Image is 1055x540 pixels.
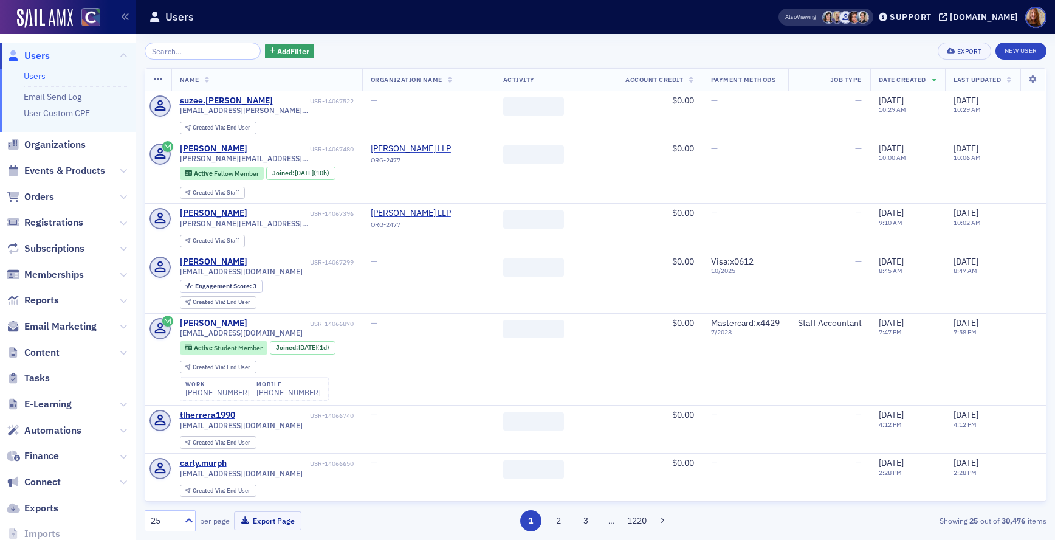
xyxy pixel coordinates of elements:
[711,143,718,154] span: —
[503,145,564,164] span: ‌
[180,154,354,163] span: [PERSON_NAME][EMAIL_ADDRESS][PERSON_NAME][PERSON_NAME][DOMAIN_NAME]
[672,457,694,468] span: $0.00
[625,75,683,84] span: Account Credit
[855,143,862,154] span: —
[711,328,780,336] span: 7 / 2028
[24,190,54,204] span: Orders
[830,75,862,84] span: Job Type
[180,318,247,329] a: [PERSON_NAME]
[214,344,263,352] span: Student Member
[165,10,194,24] h1: Users
[295,169,329,177] div: (10h)
[193,299,250,306] div: End User
[879,95,904,106] span: [DATE]
[954,409,978,420] span: [DATE]
[954,143,978,154] span: [DATE]
[193,364,250,371] div: End User
[180,144,247,154] div: [PERSON_NAME]
[193,123,227,131] span: Created Via :
[711,267,780,275] span: 10 / 2025
[954,153,981,162] time: 10:06 AM
[266,167,335,180] div: Joined: 2025-10-07 00:00:00
[848,11,861,24] span: Katie Foo
[180,458,227,469] div: carly.murph
[24,449,59,463] span: Finance
[256,388,321,397] div: [PHONE_NUMBER]
[954,218,981,227] time: 10:02 AM
[939,13,1022,21] button: [DOMAIN_NAME]
[295,168,314,177] span: [DATE]
[7,449,59,463] a: Finance
[754,515,1046,526] div: Showing out of items
[24,108,90,119] a: User Custom CPE
[7,294,59,307] a: Reports
[180,296,256,309] div: Created Via: End User
[879,409,904,420] span: [DATE]
[194,169,214,178] span: Active
[856,11,869,24] span: Pamela Galey-Coleman
[7,268,84,282] a: Memberships
[711,95,718,106] span: —
[180,257,247,268] div: [PERSON_NAME]
[548,510,569,531] button: 2
[24,502,58,515] span: Exports
[145,43,261,60] input: Search…
[180,469,303,478] span: [EMAIL_ADDRESS][DOMAIN_NAME]
[276,344,299,351] span: Joined :
[193,237,227,244] span: Created Via :
[503,412,564,431] span: ‌
[24,216,83,229] span: Registrations
[839,11,852,24] span: Cole Buerger
[520,510,541,531] button: 1
[193,190,239,196] div: Staff
[785,13,797,21] div: Also
[855,207,862,218] span: —
[185,169,258,177] a: Active Fellow Member
[950,12,1018,22] div: [DOMAIN_NAME]
[672,207,694,218] span: $0.00
[371,208,481,219] a: [PERSON_NAME] LLP
[371,75,442,84] span: Organization Name
[371,208,481,219] span: Crowe LLP
[249,258,354,266] div: USR-14067299
[879,256,904,267] span: [DATE]
[24,268,84,282] span: Memberships
[954,95,978,106] span: [DATE]
[879,457,904,468] span: [DATE]
[298,343,317,351] span: [DATE]
[214,169,259,178] span: Fellow Member
[180,95,273,106] a: suzee.[PERSON_NAME]
[855,256,862,267] span: —
[954,328,977,336] time: 7:58 PM
[603,515,620,526] span: …
[193,298,227,306] span: Created Via :
[672,317,694,328] span: $0.00
[7,372,50,385] a: Tasks
[180,410,235,421] a: tlherrera1990
[270,341,335,355] div: Joined: 2025-10-06 00:00:00
[7,49,50,63] a: Users
[797,318,862,329] div: Staff Accountant
[180,219,354,228] span: [PERSON_NAME][EMAIL_ADDRESS][PERSON_NAME][PERSON_NAME][DOMAIN_NAME]
[711,317,780,328] span: Mastercard : x4429
[879,75,926,84] span: Date Created
[24,71,46,81] a: Users
[855,457,862,468] span: —
[371,144,481,154] a: [PERSON_NAME] LLP
[957,48,982,55] div: Export
[879,266,902,275] time: 8:45 AM
[503,320,564,338] span: ‌
[180,75,199,84] span: Name
[151,514,177,527] div: 25
[711,409,718,420] span: —
[7,216,83,229] a: Registrations
[193,238,239,244] div: Staff
[185,344,262,351] a: Active Student Member
[7,242,84,255] a: Subscriptions
[503,210,564,229] span: ‌
[879,105,906,114] time: 10:29 AM
[954,457,978,468] span: [DATE]
[855,95,862,106] span: —
[195,282,253,290] span: Engagement Score :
